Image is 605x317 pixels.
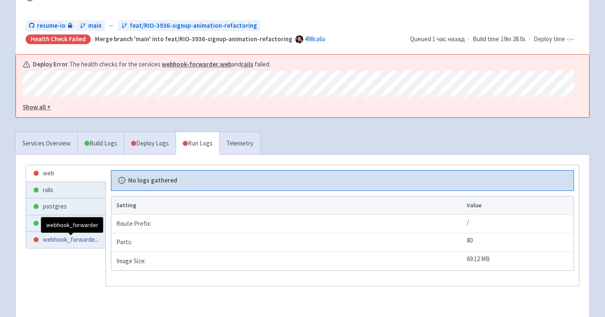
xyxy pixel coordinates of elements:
div: Health check failed [26,34,91,44]
span: resume-io [37,21,66,31]
span: Build time [473,34,499,44]
a: Telemetry [219,132,260,155]
a: webhook-forwarder [162,60,218,68]
a: rails [26,182,105,198]
th: Value [464,196,573,215]
th: Setting [111,196,464,215]
a: Deploy Logs [124,132,176,155]
div: · · [410,34,579,44]
a: redis [26,215,105,232]
b: No logs gathered [128,176,177,185]
a: postgres [26,198,105,215]
td: / [464,215,573,233]
a: feat/RIO-3936-signup-animation-refactoring [118,20,260,32]
a: webhook_forwarde... [26,232,105,248]
button: Show all + [23,103,574,112]
a: web [220,60,231,68]
td: 80 [464,233,573,252]
a: web [26,165,105,182]
strong: Merge branch 'main' into feat/RIO-3936-signup-animation-refactoring [95,35,292,43]
a: Services Overview [16,132,77,155]
span: 19m 28.0s [501,34,526,44]
span: -:-- [567,34,574,44]
span: The health checks for the services , and failed. [69,60,272,69]
time: 1 час назад [432,35,465,43]
a: rails [241,60,253,68]
span: Deploy time [534,34,565,44]
b: Deploy Error [33,60,68,69]
td: 69.12 MB [464,252,573,270]
span: main [88,21,102,31]
td: Ports: [111,233,464,252]
span: feat/RIO-3936-signup-animation-refactoring [130,21,257,31]
a: Build Logs [78,132,124,155]
a: resume-io [26,20,76,32]
span: webhook_forwarde ... [43,235,99,245]
td: Route Prefix: [111,215,464,233]
u: Show all + [23,103,51,111]
span: ← [108,21,115,31]
td: Image Size: [111,252,464,270]
a: main [76,20,105,32]
span: Queued [410,35,465,43]
a: 498ca6a [305,35,325,43]
a: Run Logs [176,132,219,155]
